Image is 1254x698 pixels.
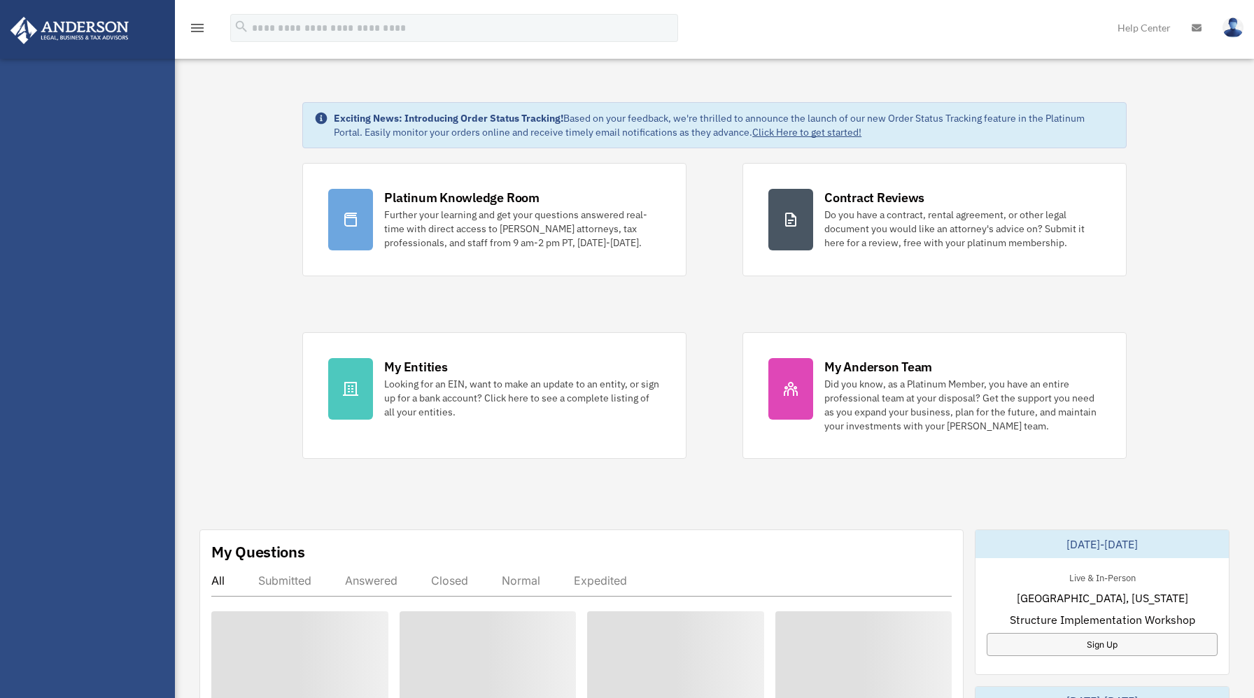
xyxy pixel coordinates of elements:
[189,20,206,36] i: menu
[334,111,1115,139] div: Based on your feedback, we're thrilled to announce the launch of our new Order Status Tracking fe...
[384,377,661,419] div: Looking for an EIN, want to make an update to an entity, or sign up for a bank account? Click her...
[384,189,540,206] div: Platinum Knowledge Room
[6,17,133,44] img: Anderson Advisors Platinum Portal
[502,574,540,587] div: Normal
[824,189,924,206] div: Contract Reviews
[742,163,1127,276] a: Contract Reviews Do you have a contract, rental agreement, or other legal document you would like...
[345,574,397,587] div: Answered
[384,358,447,376] div: My Entities
[824,208,1101,250] div: Do you have a contract, rental agreement, or other legal document you would like an attorney's ad...
[752,126,861,138] a: Click Here to get started!
[975,530,1229,558] div: [DATE]-[DATE]
[302,332,686,459] a: My Entities Looking for an EIN, want to make an update to an entity, or sign up for a bank accoun...
[211,574,225,587] div: All
[1010,611,1195,628] span: Structure Implementation Workshop
[258,574,311,587] div: Submitted
[384,208,661,250] div: Further your learning and get your questions answered real-time with direct access to [PERSON_NAM...
[234,19,249,34] i: search
[1058,569,1147,584] div: Live & In-Person
[1017,590,1188,606] span: [GEOGRAPHIC_DATA], [US_STATE]
[742,332,1127,459] a: My Anderson Team Did you know, as a Platinum Member, you have an entire professional team at your...
[334,112,563,124] strong: Exciting News: Introducing Order Status Tracking!
[302,163,686,276] a: Platinum Knowledge Room Further your learning and get your questions answered real-time with dire...
[574,574,627,587] div: Expedited
[431,574,468,587] div: Closed
[987,633,1218,656] a: Sign Up
[824,377,1101,433] div: Did you know, as a Platinum Member, you have an entire professional team at your disposal? Get th...
[189,24,206,36] a: menu
[1223,17,1244,38] img: User Pic
[824,358,932,376] div: My Anderson Team
[211,541,305,562] div: My Questions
